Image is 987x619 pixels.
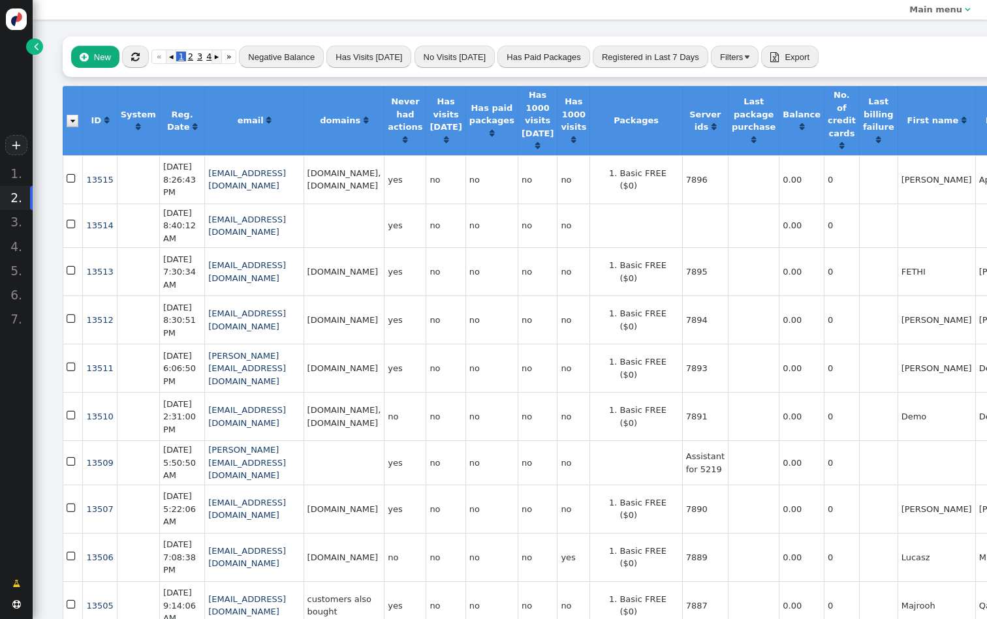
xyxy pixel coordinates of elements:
a:  [839,141,844,151]
b: Last package purchase [732,97,775,132]
a: 13506 [86,552,113,562]
a: [EMAIL_ADDRESS][DOMAIN_NAME] [208,168,286,191]
td: yes [384,440,426,485]
td: no [518,247,557,295]
b: ID [91,115,101,125]
td: 0.00 [779,533,824,581]
td: no [518,204,557,248]
td: 0 [824,440,859,485]
span:  [67,408,78,424]
a:  [751,135,756,145]
span:  [67,597,78,613]
td: [PERSON_NAME] [898,344,975,392]
td: 7890 [682,485,728,533]
td: [DOMAIN_NAME] [304,295,384,344]
a:  [712,122,716,132]
td: no [426,344,465,392]
span:  [67,549,78,565]
td: no [465,204,518,248]
td: yes [384,295,426,344]
td: no [465,247,518,295]
a: [EMAIL_ADDRESS][DOMAIN_NAME] [208,594,286,617]
td: no [518,440,557,485]
b: Packages [614,115,659,125]
button: No Visits [DATE] [415,46,495,68]
span: 13510 [86,412,113,421]
td: 0 [824,155,859,204]
td: yes [384,155,426,204]
span: Click to sort [751,136,756,144]
td: 0.00 [779,392,824,440]
span:  [965,5,970,14]
td: yes [384,247,426,295]
td: no [518,533,557,581]
td: 0 [824,533,859,581]
td: no [557,247,589,295]
span:  [80,52,88,62]
img: icon_dropdown_trigger.png [67,115,78,127]
td: no [426,247,465,295]
span:  [67,217,78,233]
td: 7889 [682,533,728,581]
span: 13513 [86,267,113,277]
a: [EMAIL_ADDRESS][DOMAIN_NAME] [208,546,286,569]
td: 0.00 [779,204,824,248]
span: 13509 [86,458,113,468]
td: no [384,533,426,581]
b: Main menu [909,5,962,14]
span:  [67,454,78,470]
b: No. of credit cards [828,90,856,138]
td: no [465,485,518,533]
a:  [266,115,271,125]
td: [PERSON_NAME] [898,485,975,533]
b: Balance [783,110,821,119]
span:  [12,577,20,590]
td: 7891 [682,392,728,440]
a:  [193,122,197,132]
a:  [364,115,368,125]
td: yes [384,485,426,533]
a:  [403,135,407,145]
span:  [770,52,779,62]
td: 7895 [682,247,728,295]
b: System [121,110,156,119]
td: 0 [824,344,859,392]
span: Click to sort [839,142,844,150]
li: Basic FREE ($0) [619,307,678,333]
span: 2 [186,52,195,61]
a: ▸ [211,50,221,64]
img: trigger_black.png [745,55,749,59]
a: [EMAIL_ADDRESS][DOMAIN_NAME] [208,260,286,283]
span: Click to sort [193,123,197,131]
a: 13505 [86,601,113,611]
td: no [518,344,557,392]
span:  [67,171,78,187]
td: no [384,392,426,440]
a: 13507 [86,504,113,514]
td: 0.00 [779,485,824,533]
span: Click to sort [444,136,448,144]
b: email [238,115,264,125]
span: [DATE] 8:26:43 PM [163,162,196,197]
b: Has 1000 visits [561,97,586,132]
a: 13514 [86,220,113,230]
span: Click to sort [490,129,494,138]
td: no [426,485,465,533]
td: 0 [824,485,859,533]
a: + [5,135,27,155]
span:  [67,500,78,517]
a:  [444,135,448,145]
td: [PERSON_NAME] [898,295,975,344]
button:  Export [761,46,819,68]
td: no [426,392,465,440]
span: Click to sort [571,136,576,144]
span: Click to sort [403,136,407,144]
span:  [131,52,140,62]
b: Never had actions [388,97,422,132]
td: Demo [898,392,975,440]
td: no [465,533,518,581]
b: Reg. Date [167,110,193,132]
button: Filters [711,46,759,68]
span: Click to sort [364,116,368,125]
